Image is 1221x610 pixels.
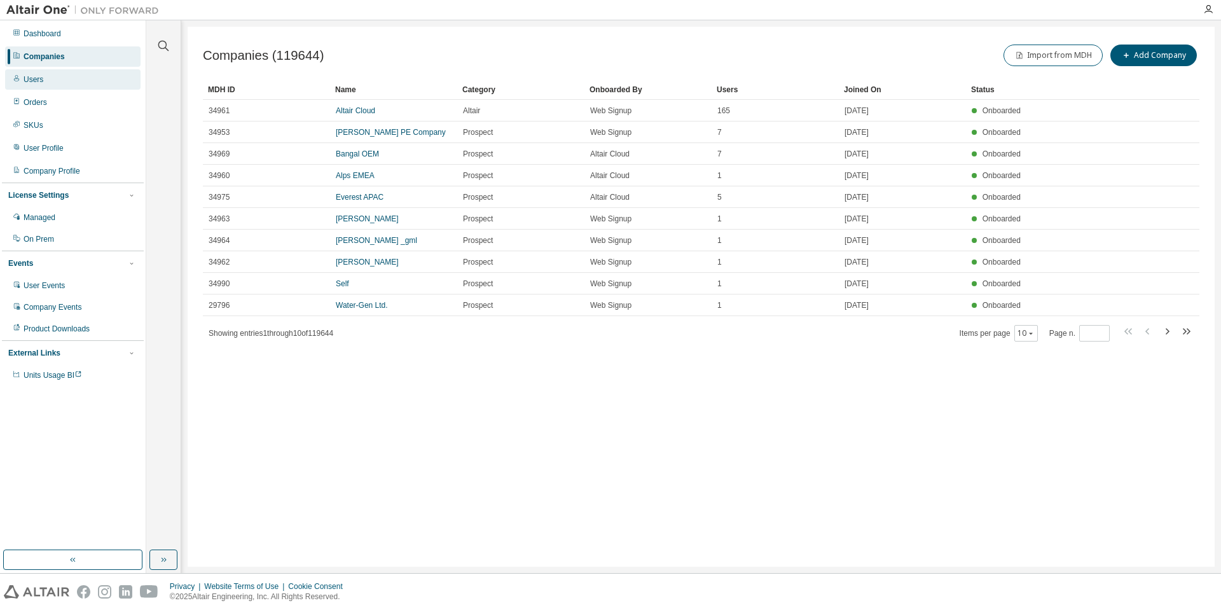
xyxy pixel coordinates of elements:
[209,170,230,181] span: 34960
[336,149,379,158] a: Bangal OEM
[336,279,349,288] a: Self
[24,212,55,223] div: Managed
[845,170,869,181] span: [DATE]
[463,149,493,159] span: Prospect
[209,192,230,202] span: 34975
[24,120,43,130] div: SKUs
[140,585,158,599] img: youtube.svg
[590,106,631,116] span: Web Signup
[463,127,493,137] span: Prospect
[8,258,33,268] div: Events
[462,80,579,100] div: Category
[24,281,65,291] div: User Events
[463,214,493,224] span: Prospect
[336,128,446,137] a: [PERSON_NAME] PE Company
[717,300,722,310] span: 1
[590,80,707,100] div: Onboarded By
[717,127,722,137] span: 7
[208,80,325,100] div: MDH ID
[971,80,1123,100] div: Status
[209,279,230,289] span: 34990
[24,324,90,334] div: Product Downloads
[845,149,869,159] span: [DATE]
[983,279,1021,288] span: Onboarded
[717,170,722,181] span: 1
[717,80,834,100] div: Users
[845,300,869,310] span: [DATE]
[24,74,43,85] div: Users
[335,80,452,100] div: Name
[845,214,869,224] span: [DATE]
[845,127,869,137] span: [DATE]
[463,300,493,310] span: Prospect
[1018,328,1035,338] button: 10
[24,143,64,153] div: User Profile
[336,171,375,180] a: Alps EMEA
[717,192,722,202] span: 5
[845,235,869,246] span: [DATE]
[77,585,90,599] img: facebook.svg
[209,257,230,267] span: 34962
[24,302,81,312] div: Company Events
[1049,325,1110,342] span: Page n.
[590,192,630,202] span: Altair Cloud
[170,581,204,592] div: Privacy
[845,257,869,267] span: [DATE]
[463,170,493,181] span: Prospect
[983,214,1021,223] span: Onboarded
[336,301,388,310] a: Water-Gen Ltd.
[590,257,631,267] span: Web Signup
[463,235,493,246] span: Prospect
[24,166,80,176] div: Company Profile
[336,236,417,245] a: [PERSON_NAME] _gml
[336,106,375,115] a: Altair Cloud
[983,301,1021,310] span: Onboarded
[209,214,230,224] span: 34963
[717,257,722,267] span: 1
[845,106,869,116] span: [DATE]
[463,106,480,116] span: Altair
[1110,45,1197,66] button: Add Company
[209,127,230,137] span: 34953
[590,235,631,246] span: Web Signup
[844,80,961,100] div: Joined On
[336,258,399,267] a: [PERSON_NAME]
[6,4,165,17] img: Altair One
[590,300,631,310] span: Web Signup
[336,214,399,223] a: [PERSON_NAME]
[24,234,54,244] div: On Prem
[717,235,722,246] span: 1
[209,300,230,310] span: 29796
[204,581,288,592] div: Website Terms of Use
[203,48,324,63] span: Companies (119644)
[209,106,230,116] span: 34961
[590,127,631,137] span: Web Signup
[983,236,1021,245] span: Onboarded
[590,149,630,159] span: Altair Cloud
[98,585,111,599] img: instagram.svg
[463,257,493,267] span: Prospect
[983,149,1021,158] span: Onboarded
[717,106,730,116] span: 165
[983,106,1021,115] span: Onboarded
[336,193,383,202] a: Everest APAC
[1004,45,1103,66] button: Import from MDH
[24,97,47,107] div: Orders
[983,128,1021,137] span: Onboarded
[24,371,82,380] span: Units Usage BI
[8,190,69,200] div: License Settings
[717,279,722,289] span: 1
[717,214,722,224] span: 1
[119,585,132,599] img: linkedin.svg
[983,258,1021,267] span: Onboarded
[845,279,869,289] span: [DATE]
[4,585,69,599] img: altair_logo.svg
[209,329,333,338] span: Showing entries 1 through 10 of 119644
[983,171,1021,180] span: Onboarded
[24,52,65,62] div: Companies
[463,279,493,289] span: Prospect
[590,170,630,181] span: Altair Cloud
[170,592,350,602] p: © 2025 Altair Engineering, Inc. All Rights Reserved.
[8,348,60,358] div: External Links
[590,214,631,224] span: Web Signup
